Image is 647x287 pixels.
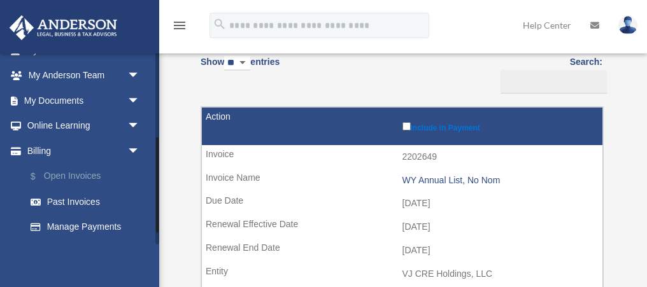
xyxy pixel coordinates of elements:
[402,175,597,186] div: WY Annual List, No Nom
[501,70,607,94] input: Search:
[202,239,602,263] td: [DATE]
[127,113,153,139] span: arrow_drop_down
[402,120,597,132] label: Include in Payment
[172,18,187,33] i: menu
[9,88,159,113] a: My Documentsarrow_drop_down
[6,15,121,40] img: Anderson Advisors Platinum Portal
[127,138,153,164] span: arrow_drop_down
[618,16,637,34] img: User Pic
[18,214,159,240] a: Manage Payments
[201,54,280,83] label: Show entries
[18,189,159,214] a: Past Invoices
[213,17,227,31] i: search
[127,63,153,89] span: arrow_drop_down
[496,54,602,94] label: Search:
[224,56,250,71] select: Showentries
[202,215,602,239] td: [DATE]
[9,63,159,88] a: My Anderson Teamarrow_drop_down
[9,138,159,164] a: Billingarrow_drop_down
[202,192,602,216] td: [DATE]
[18,164,159,190] a: $Open Invoices
[172,22,187,33] a: menu
[9,239,159,265] a: Events Calendar
[202,145,602,169] td: 2202649
[9,113,159,139] a: Online Learningarrow_drop_down
[202,262,602,286] td: VJ CRE Holdings, LLC
[127,88,153,114] span: arrow_drop_down
[38,169,44,185] span: $
[402,122,411,130] input: Include in Payment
